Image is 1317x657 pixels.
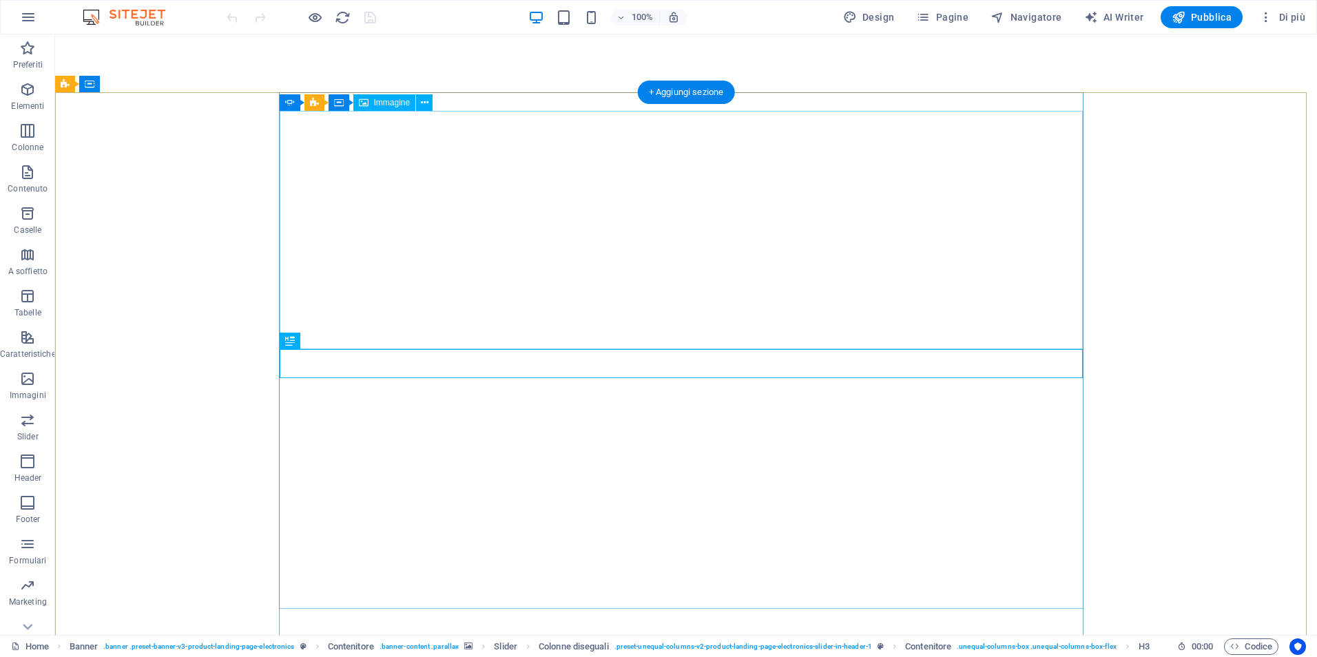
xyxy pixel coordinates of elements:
span: Immagine [374,98,411,107]
p: Tabelle [14,307,41,318]
button: Usercentrics [1289,638,1306,655]
h6: 100% [632,9,654,25]
div: Design (Ctrl+Alt+Y) [838,6,900,28]
span: . banner-content .parallax [380,638,459,655]
p: Header [14,472,42,483]
i: Questo elemento è un preset personalizzabile [878,643,884,650]
span: Pagine [916,10,968,24]
p: Footer [16,514,41,525]
p: Formulari [9,555,46,566]
h6: Tempo sessione [1177,638,1214,655]
span: Fai clic per selezionare. Doppio clic per modificare [328,638,374,655]
span: Codice [1230,638,1272,655]
button: reload [334,9,351,25]
img: Editor Logo [79,9,183,25]
button: Design [838,6,900,28]
button: Di più [1254,6,1311,28]
div: + Aggiungi sezione [638,81,735,104]
p: Slider [17,431,39,442]
nav: breadcrumb [70,638,1150,655]
span: 00 00 [1192,638,1213,655]
span: Fai clic per selezionare. Doppio clic per modificare [70,638,98,655]
p: Contenuto [8,183,48,194]
span: : [1201,641,1203,651]
p: Immagini [10,390,46,401]
button: Pagine [911,6,974,28]
p: Colonne [12,142,43,153]
button: 100% [611,9,660,25]
p: Caselle [14,225,41,236]
button: Pubblica [1161,6,1243,28]
span: Fai clic per selezionare. Doppio clic per modificare [905,638,951,655]
span: . banner .preset-banner-v3-product-landing-page-electronics [103,638,294,655]
span: . unequal-columns-box .unequal-columns-box-flex [957,638,1117,655]
i: Quando ridimensioni, regola automaticamente il livello di zoom in modo che corrisponda al disposi... [667,11,680,23]
span: Fai clic per selezionare. Doppio clic per modificare [494,638,517,655]
span: Navigatore [991,10,1061,24]
span: Fai clic per selezionare. Doppio clic per modificare [1139,638,1150,655]
button: Codice [1224,638,1278,655]
span: Fai clic per selezionare. Doppio clic per modificare [539,638,609,655]
p: Preferiti [13,59,43,70]
span: . preset-unequal-columns-v2-product-landing-page-electronics-slider-in-header-1 [614,638,872,655]
i: Ricarica la pagina [335,10,351,25]
p: A soffietto [8,266,48,277]
a: Fai clic per annullare la selezione. Doppio clic per aprire le pagine [11,638,49,655]
p: Marketing [9,596,47,607]
span: AI Writer [1084,10,1144,24]
span: Pubblica [1172,10,1232,24]
button: Clicca qui per lasciare la modalità di anteprima e continuare la modifica [307,9,323,25]
button: Navigatore [985,6,1067,28]
i: Questo elemento contiene uno sfondo [464,643,473,650]
i: Questo elemento è un preset personalizzabile [300,643,307,650]
span: Design [843,10,895,24]
span: Di più [1259,10,1305,24]
p: Elementi [11,101,44,112]
button: AI Writer [1079,6,1150,28]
